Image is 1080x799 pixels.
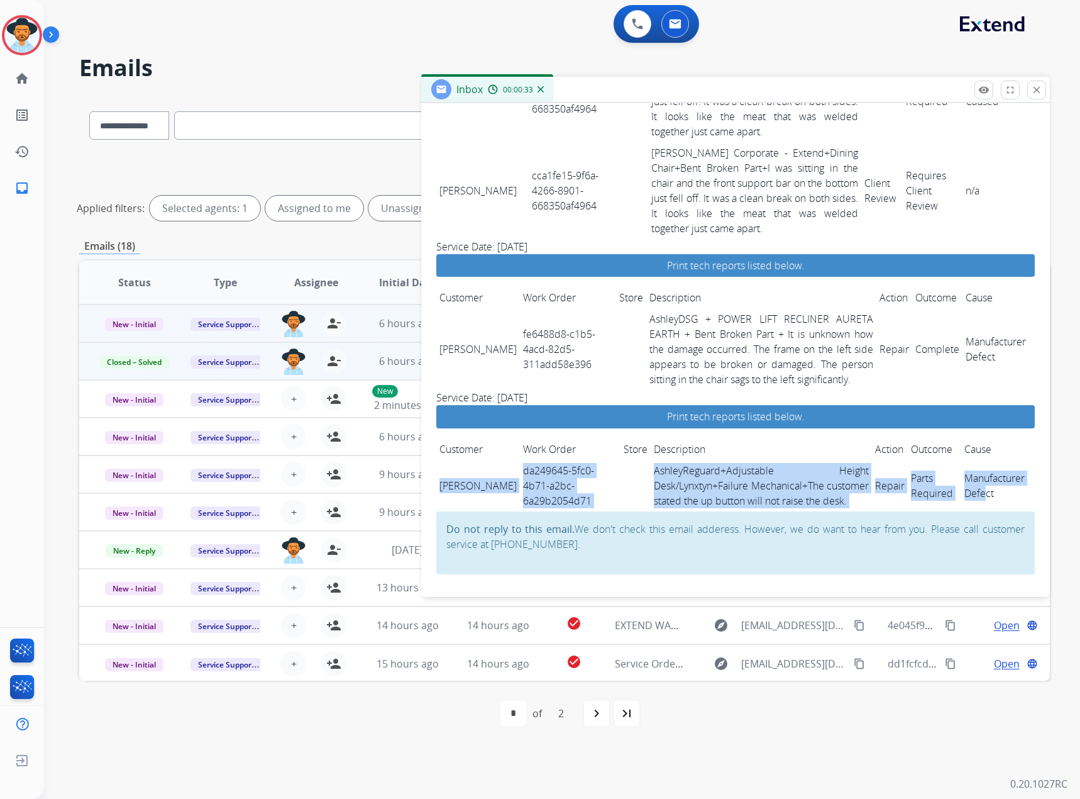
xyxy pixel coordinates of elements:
div: of [532,706,542,721]
div: Selected agents: 1 [150,196,260,221]
mat-icon: check_circle [566,654,581,669]
p: We don't check this email adderess. However, we do want to hear from you. Please call customer se... [446,522,1025,552]
span: 6 hours ago [379,354,436,368]
td: Manufacturer Defect [962,308,1035,390]
button: + [281,386,306,411]
p: New [372,385,398,398]
span: Service Support [190,355,262,369]
div: Assigned to me [265,196,363,221]
span: Initial Date [379,275,436,290]
span: Service Support [190,469,262,482]
span: New - Initial [105,318,163,331]
td: Description [651,439,871,460]
span: Service Support [190,620,262,633]
span: EXTEND WARRANTY DAILY REPORT [615,618,778,632]
mat-icon: person_add [326,391,341,406]
button: + [281,575,306,600]
span: Open [994,656,1020,671]
td: Cause [961,439,1035,460]
span: 4e045f9c-587e-410a-b516-d61113a42f71 [888,618,1077,632]
span: Service Support [190,582,262,595]
div: Unassigned [368,196,449,221]
h2: Emails [79,55,1050,81]
p: Applied filters: [77,201,145,216]
span: [EMAIL_ADDRESS][DOMAIN_NAME] [741,656,847,671]
mat-icon: remove_red_eye [978,84,989,96]
span: Service Support [190,318,262,331]
td: Customer [436,439,520,460]
a: Print tech reports listed below. [436,405,1035,428]
div: 2 [548,701,574,726]
span: [DATE] [392,543,423,557]
span: + [291,580,297,595]
mat-icon: person_add [326,505,341,520]
strong: Do not reply to this email. [446,522,575,536]
mat-icon: home [14,71,30,86]
img: agent-avatar [281,311,306,337]
td: Description [646,287,876,308]
span: + [291,391,297,406]
span: New - Initial [105,582,163,595]
mat-icon: language [1027,620,1038,631]
mat-icon: fullscreen [1005,84,1016,96]
span: + [291,429,297,444]
mat-icon: close [1031,84,1042,96]
mat-icon: content_copy [854,620,865,631]
td: [PERSON_NAME] [436,142,529,239]
span: Service Support [190,658,262,671]
mat-icon: explore [714,656,729,671]
td: Outcome [908,439,961,460]
td: Client Review [861,142,903,239]
a: Requires Client Review [906,169,946,213]
span: [EMAIL_ADDRESS][DOMAIN_NAME] [741,618,847,633]
span: New - Initial [105,393,163,406]
button: + [281,500,306,525]
span: dd1fcfcd-6832-4956-95b2-592e5ce16fb1 [888,657,1075,671]
button: + [281,462,306,487]
img: avatar [4,18,40,53]
td: Repair [876,308,912,390]
span: Open [994,618,1020,633]
span: + [291,618,297,633]
mat-icon: last_page [619,706,634,721]
a: Print tech reports listed below. [436,254,1035,277]
mat-icon: person_add [326,656,341,671]
td: Outcome [912,287,962,308]
td: Cause [962,287,1035,308]
span: 14 hours ago [467,618,529,632]
span: 15 hours ago [377,657,439,671]
span: Service Support [190,506,262,520]
span: 14 hours ago [467,657,529,671]
span: 9 hours ago [379,505,436,519]
p: Emails (18) [79,238,140,254]
span: 00:00:33 [503,85,533,95]
span: Type [214,275,237,290]
img: agent-avatar [281,349,306,375]
span: New - Initial [105,431,163,444]
p: 0.20.1027RC [1010,776,1067,791]
span: New - Initial [105,506,163,520]
span: + [291,505,297,520]
td: Work Order [520,439,620,460]
span: Assignee [294,275,338,290]
td: [PERSON_NAME] Corporate - Extend+Dining Chair+Bent Broken Part+I was sitting in the chair and the... [648,142,861,239]
a: Complete [915,342,959,356]
span: New - Initial [105,620,163,633]
button: + [281,424,306,449]
h3: Service Date: [DATE] [436,239,1035,254]
td: AshleyDSG + POWER LIFT RECLINER AURETA EARTH + Bent Broken Part + It is unknown how the damage oc... [646,308,876,390]
mat-icon: person_add [326,467,341,482]
span: Service Support [190,431,262,444]
span: New - Reply [106,544,163,557]
mat-icon: content_copy [945,658,956,669]
a: fe6488d8-c1b5-4acd-82d5-311add58e396 [523,327,595,371]
td: Store [620,439,651,460]
span: 14 hours ago [377,618,439,632]
a: cca1fe15-9f6a-4266-8901-668350af4964 [532,169,598,213]
span: 2 minutes ago [374,398,441,412]
mat-icon: person_remove [326,316,341,331]
td: Action [872,439,908,460]
span: 6 hours ago [379,316,436,330]
a: cca1fe15-9f6a-4266-8901-668350af4964 [532,72,598,116]
span: Service Support [190,393,262,406]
